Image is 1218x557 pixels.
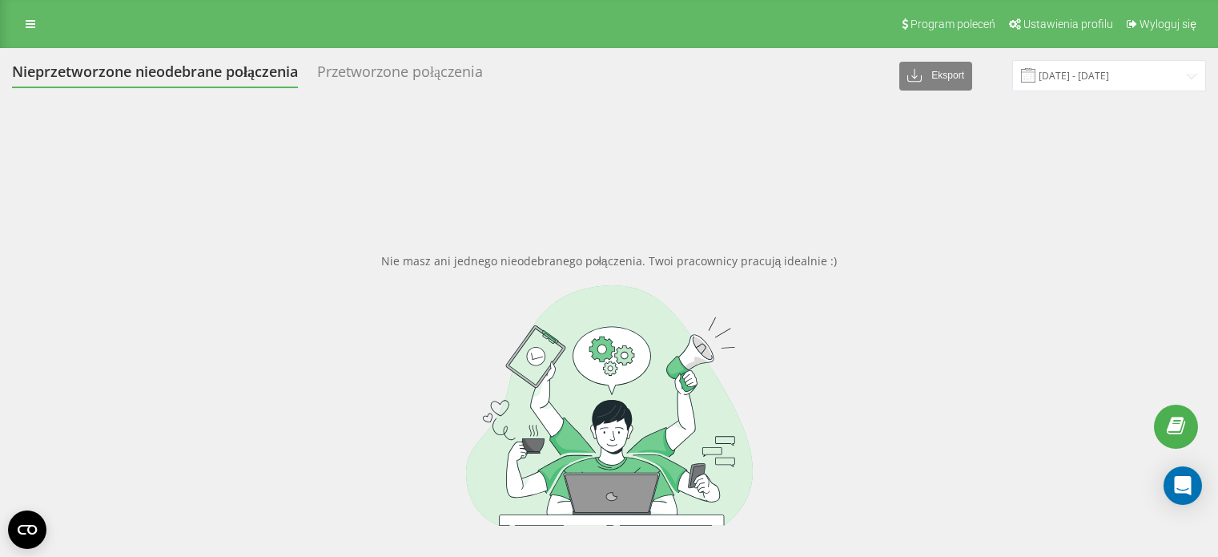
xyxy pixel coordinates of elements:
span: Program poleceń [910,18,995,30]
span: Ustawienia profilu [1023,18,1113,30]
div: Nieprzetworzone nieodebrane połączenia [12,63,298,88]
div: Przetworzone połączenia [317,63,483,88]
button: Open CMP widget [8,511,46,549]
button: Eksport [899,62,972,91]
div: Open Intercom Messenger [1164,466,1202,505]
span: Wyloguj się [1140,18,1196,30]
